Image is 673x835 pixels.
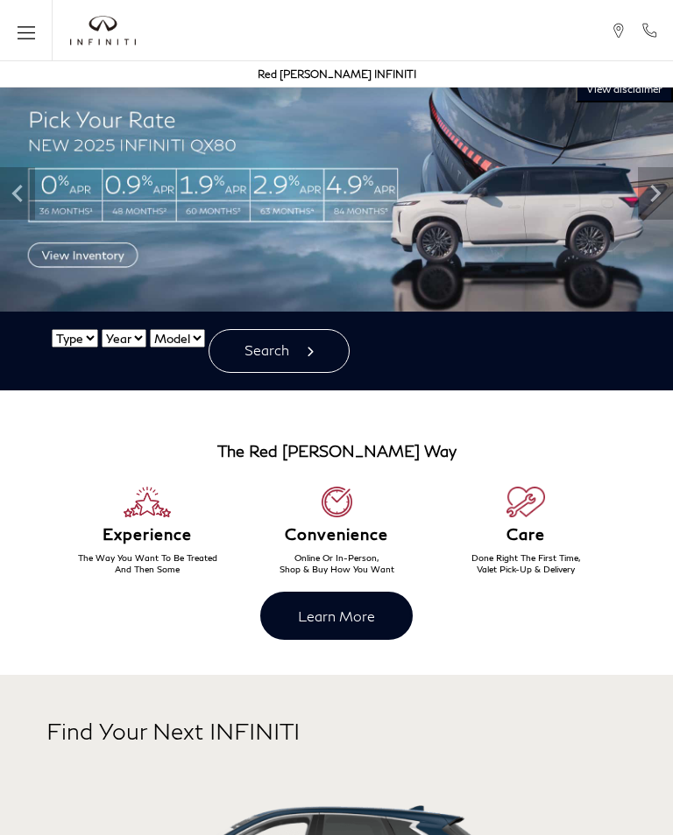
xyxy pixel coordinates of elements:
[260,592,413,640] a: Learn More
[586,82,662,96] span: VIEW DISCLAIMER
[258,67,416,81] a: Red [PERSON_NAME] INFINITI
[242,526,431,544] h6: Convenience
[53,526,242,544] h6: Experience
[70,16,136,46] img: INFINITI
[471,552,581,574] span: Done Right The First Time, Valet Pick-Up & Delivery
[217,443,457,460] h3: The Red [PERSON_NAME] Way
[70,16,136,46] a: infiniti
[150,329,205,347] select: Vehicle Model
[280,552,394,574] span: Online Or In-Person, Shop & Buy How You Want
[52,329,98,347] select: Vehicle Type
[209,329,350,373] button: Search
[431,526,620,544] h6: Care
[78,552,217,574] span: The Way You Want To Be Treated And Then Some
[576,76,673,102] button: VIEW DISCLAIMER
[102,329,146,347] select: Vehicle Year
[46,719,626,788] h2: Find Your Next INFINITI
